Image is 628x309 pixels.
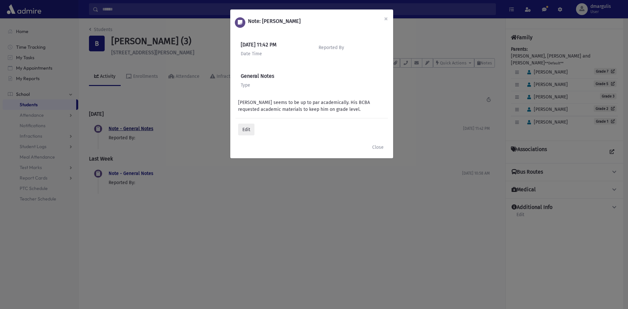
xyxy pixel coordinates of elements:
[379,9,393,28] button: Close
[248,17,301,30] h6: Note: [PERSON_NAME]
[319,44,383,51] div: Reported By
[238,124,254,135] button: Edit
[238,99,388,113] div: [PERSON_NAME] seems to be up to par academically. His BCBA requested academic materials to keep h...
[368,141,388,153] button: Close
[241,82,383,89] div: Type
[241,42,305,48] h6: [DATE] 11:42 PM
[241,73,383,79] h6: General Notes
[384,14,388,23] span: ×
[241,50,305,57] div: Date Time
